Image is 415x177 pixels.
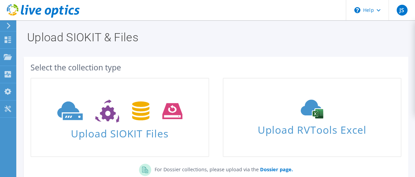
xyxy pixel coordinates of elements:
[223,121,401,135] span: Upload RVTools Excel
[223,78,401,157] a: Upload RVTools Excel
[151,164,293,173] p: For Dossier collections, please upload via the
[397,5,408,16] span: JS
[27,31,401,43] h1: Upload SIOKIT & Files
[259,166,293,173] a: Dossier page.
[260,166,293,173] b: Dossier page.
[31,64,401,71] div: Select the collection type
[31,124,209,139] span: Upload SIOKIT Files
[354,7,360,13] svg: \n
[31,78,209,157] a: Upload SIOKIT Files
